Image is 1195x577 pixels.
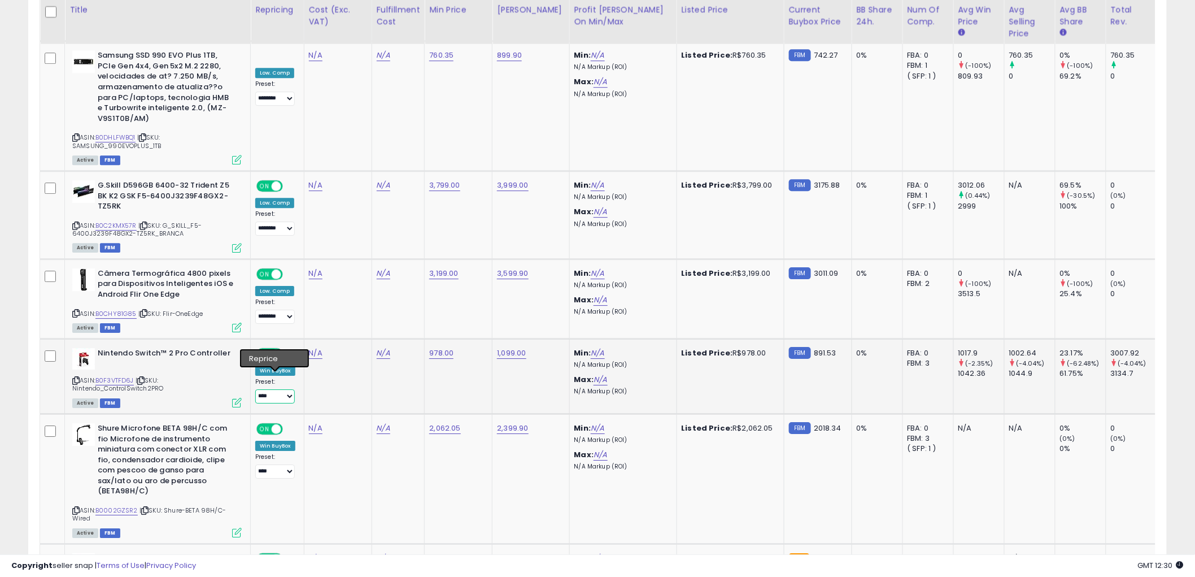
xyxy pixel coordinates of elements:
b: Min: [574,268,591,279]
div: 69.2% [1060,71,1106,81]
span: All listings currently available for purchase on Amazon [72,398,98,408]
div: 0% [1060,50,1106,60]
div: 0% [1060,444,1106,454]
span: OFF [281,269,299,279]
div: Repricing [255,4,299,16]
div: Total Rev. [1111,4,1152,28]
span: FBM [100,243,120,253]
div: 0 [958,268,1004,279]
small: (-100%) [966,61,992,70]
b: Shure Microfone BETA 98H/C com fio Microfone de instrumento miniatura com conector XLR com fio, c... [98,423,235,500]
small: (0%) [1111,434,1127,443]
div: 3134.7 [1111,368,1157,379]
small: FBM [789,49,811,61]
a: 3,999.00 [497,180,528,191]
div: FBM: 1 [908,190,945,201]
div: ( SFP: 1 ) [908,444,945,454]
span: 742.27 [814,50,838,60]
a: N/A [594,449,607,461]
small: (-62.48%) [1067,359,1100,368]
b: Min: [574,423,591,433]
img: 31vKkAciLkL._SL40_.jpg [72,50,95,73]
span: ON [258,424,272,434]
div: Avg BB Share [1060,4,1101,28]
a: 3,199.00 [429,268,458,279]
div: Avg Win Price [958,4,1000,28]
b: Samsung SSD 990 EVO Plus 1TB, PCIe Gen 4x4, Gen 5x2 M.2 2280, velocidades de at? 7.250 MB/s, arma... [98,50,235,127]
div: seller snap | | [11,561,196,571]
a: 978.00 [429,348,453,359]
p: N/A Markup (ROI) [574,220,668,228]
span: | SKU: G_SKILL_F5-6400J3239F48GX2-TZ5RK_BRANCA [72,221,202,238]
div: 0 [958,50,1004,60]
a: N/A [594,76,607,88]
small: (0%) [1111,191,1127,200]
p: N/A Markup (ROI) [574,308,668,316]
b: Nintendo Switch™ 2 Pro Controller [98,348,235,362]
img: 41P85mjqaBL._SL40_.jpg [72,180,95,203]
a: 760.35 [429,50,453,61]
small: (-100%) [1067,61,1093,70]
a: N/A [309,348,322,359]
div: BB Share 24h. [857,4,898,28]
small: (-100%) [966,279,992,288]
span: OFF [281,349,299,359]
span: FBM [100,398,120,408]
div: Cost (Exc. VAT) [309,4,367,28]
div: R$2,062.05 [682,423,775,433]
a: N/A [591,50,604,61]
div: FBM: 3 [908,433,945,444]
img: 21+G1pmJ5tL._SL40_.jpg [72,268,95,291]
p: N/A Markup (ROI) [574,193,668,201]
small: (-4.04%) [1118,359,1146,368]
div: 25.4% [1060,289,1106,299]
a: N/A [591,348,604,359]
b: Listed Price: [682,180,733,190]
div: Win BuyBox [255,366,295,376]
span: OFF [281,181,299,191]
b: Min: [574,50,591,60]
div: 3012.06 [958,180,1004,190]
a: 3,599.90 [497,268,528,279]
b: Câmera Termográfica 4800 pixels para Dispositivos Inteligentes iOS e Android Flir One Edge [98,268,235,303]
div: 2999 [958,201,1004,211]
a: 2,399.90 [497,423,528,434]
span: ON [258,181,272,191]
b: Min: [574,180,591,190]
div: 61.75% [1060,368,1106,379]
p: N/A Markup (ROI) [574,436,668,444]
div: N/A [958,423,996,433]
a: N/A [594,206,607,218]
div: ASIN: [72,180,242,251]
span: | SKU: Shure-BETA 98H/C-Wired [72,506,226,523]
div: 0% [1060,423,1106,433]
div: 0 [1111,289,1157,299]
a: N/A [594,294,607,306]
div: FBM: 3 [908,358,945,368]
strong: Copyright [11,560,53,571]
small: FBM [789,179,811,191]
div: 0% [857,50,894,60]
b: Max: [574,374,594,385]
small: FBM [789,267,811,279]
b: Max: [574,294,594,305]
div: Listed Price [682,4,779,16]
span: All listings currently available for purchase on Amazon [72,243,98,253]
small: (-4.04%) [1017,359,1045,368]
div: Preset: [255,378,295,404]
span: FBM [100,323,120,333]
div: 1002.64 [1009,348,1055,358]
a: N/A [309,180,322,191]
a: N/A [591,180,604,191]
div: ASIN: [72,50,242,163]
small: Avg Win Price. [958,28,965,38]
div: Preset: [255,210,295,236]
div: 1044.9 [1009,368,1055,379]
div: ASIN: [72,423,242,536]
div: Fulfillment Cost [377,4,420,28]
span: FBM [100,528,120,538]
div: 0% [857,423,894,433]
b: Listed Price: [682,268,733,279]
small: (-100%) [1067,279,1093,288]
div: ( SFP: 1 ) [908,71,945,81]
